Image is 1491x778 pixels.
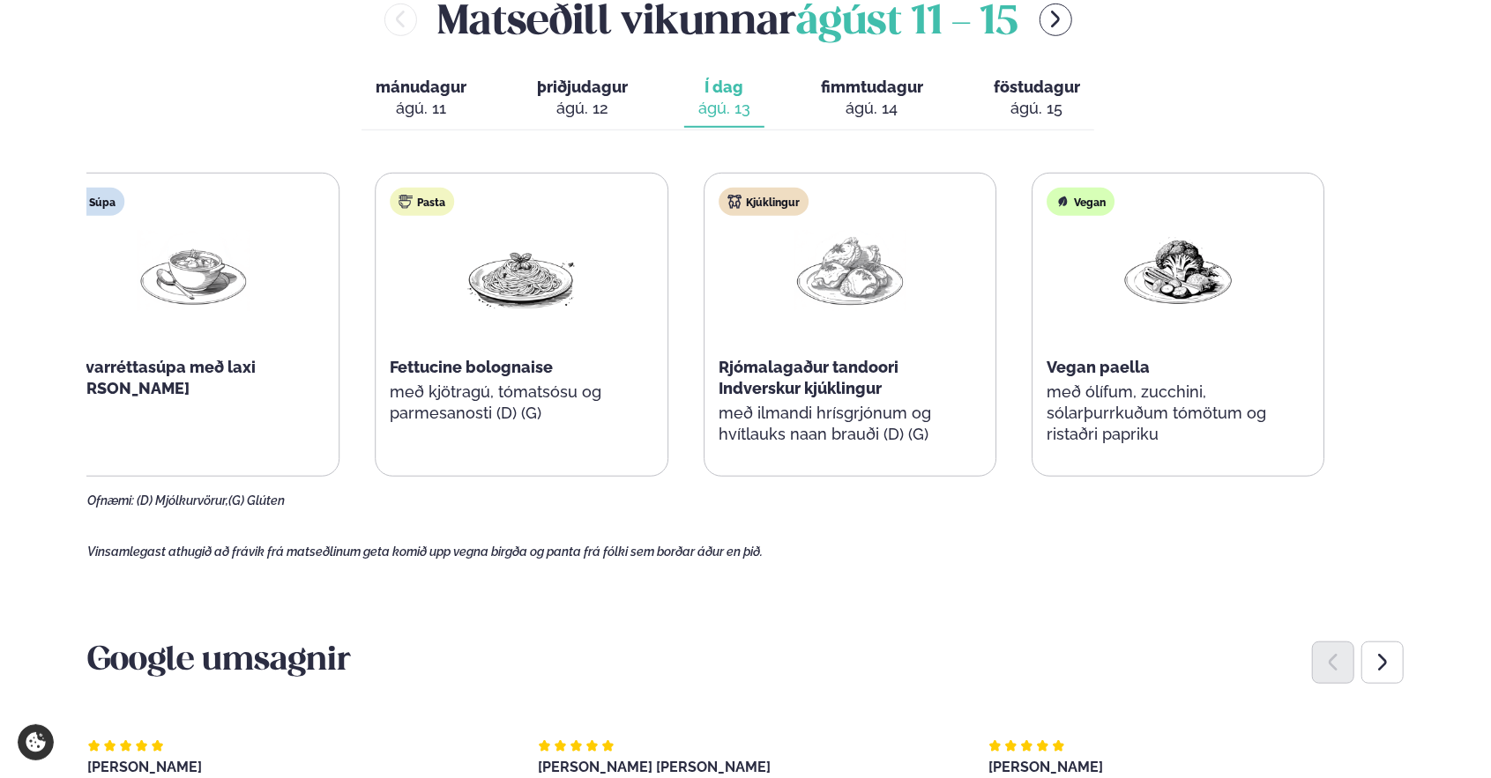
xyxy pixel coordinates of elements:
[523,70,642,128] button: þriðjudagur ágú. 12
[228,493,285,508] span: (G) Glúten
[698,77,750,98] span: Í dag
[1361,641,1404,684] div: Next slide
[1047,358,1150,376] span: Vegan paella
[1055,195,1070,209] img: Vegan.svg
[391,188,455,216] div: Pasta
[537,78,628,96] span: þriðjudagur
[807,70,937,128] button: fimmtudagur ágú. 14
[376,98,466,119] div: ágú. 11
[988,760,1404,774] div: [PERSON_NAME]
[87,760,503,774] div: [PERSON_NAME]
[719,358,898,397] span: Rjómalagaður tandoori Indverskur kjúklingur
[376,78,466,96] span: mánudagur
[1047,188,1115,216] div: Vegan
[18,724,54,760] a: Cookie settings
[137,493,228,508] span: (D) Mjólkurvörur,
[62,358,256,397] span: Sjávarréttasúpa með laxi [PERSON_NAME]
[1312,641,1354,684] div: Previous slide
[797,4,1018,42] span: ágúst 11 - 15
[719,403,981,445] p: með ilmandi hrísgrjónum og hvítlauks naan brauði (D) (G)
[719,188,809,216] div: Kjúklingur
[1047,382,1309,445] p: með ólífum, zucchini, sólarþurrkuðum tómötum og ristaðri papriku
[362,70,481,128] button: mánudagur ágú. 11
[698,98,750,119] div: ágú. 13
[87,493,134,508] span: Ofnæmi:
[821,78,923,96] span: fimmtudagur
[384,4,417,36] button: menu-btn-left
[980,70,1094,128] button: föstudagur ágú. 15
[821,98,923,119] div: ágú. 14
[391,382,653,424] p: með kjötragú, tómatsósu og parmesanosti (D) (G)
[727,195,742,209] img: chicken.svg
[62,188,124,216] div: Súpa
[466,230,578,312] img: Spagetti.png
[994,98,1080,119] div: ágú. 15
[87,545,763,559] span: Vinsamlegast athugið að frávik frá matseðlinum geta komið upp vegna birgða og panta frá fólki sem...
[87,641,1404,683] h3: Google umsagnir
[994,78,1080,96] span: föstudagur
[399,195,414,209] img: pasta.svg
[1040,4,1072,36] button: menu-btn-right
[137,230,250,312] img: Soup.png
[794,230,906,312] img: Chicken-thighs.png
[537,98,628,119] div: ágú. 12
[538,760,953,774] div: [PERSON_NAME] [PERSON_NAME]
[391,358,554,376] span: Fettucine bolognaise
[684,70,764,128] button: Í dag ágú. 13
[1122,230,1234,312] img: Vegan.png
